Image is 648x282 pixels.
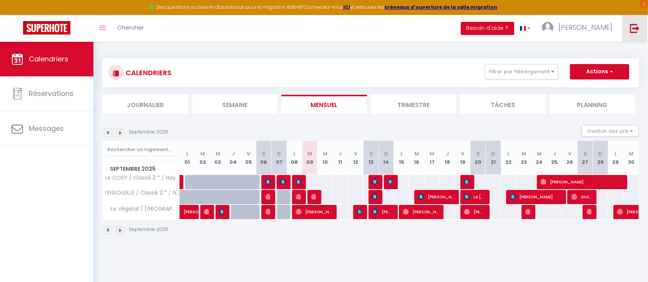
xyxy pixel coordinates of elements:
th: 23 [516,141,532,175]
abbr: J [232,150,235,157]
th: 17 [425,141,440,175]
span: Mégane Peuple [587,204,592,219]
span: [PERSON_NAME] [418,190,454,204]
abbr: L [293,150,296,157]
p: Septembre 2025 [129,129,168,136]
span: [PERSON_NAME] [372,204,392,219]
th: 21 [486,141,501,175]
li: Semaine [192,95,278,114]
span: Messages [29,124,64,133]
img: logout [630,23,640,33]
span: l’ENSOLEILLÉ / Classé 2 * / Nay - Appartement [104,190,181,196]
abbr: S [262,150,266,157]
th: 08 [287,141,302,175]
abbr: D [384,150,388,157]
th: 29 [608,141,623,175]
a: Chercher [111,15,150,42]
span: Le Végétal / [GEOGRAPHIC_DATA] [104,205,181,213]
abbr: M [307,150,312,157]
th: 16 [409,141,425,175]
th: 13 [363,141,379,175]
span: [PERSON_NAME] [558,23,612,32]
th: 07 [271,141,287,175]
li: Trimestre [371,95,457,114]
th: 15 [394,141,409,175]
th: 03 [210,141,226,175]
th: 05 [241,141,256,175]
a: créneaux d'ouverture de la salle migration [385,4,498,10]
abbr: L [615,150,617,157]
span: [PERSON_NAME] [387,175,392,189]
li: Tâches [460,95,546,114]
abbr: S [583,150,587,157]
th: 12 [348,141,363,175]
span: Calendriers [29,54,68,64]
span: [PERSON_NAME] [184,201,201,215]
th: 10 [317,141,333,175]
abbr: J [339,150,342,157]
span: [PERSON_NAME] [265,190,270,204]
abbr: D [492,150,495,157]
abbr: D [277,150,281,157]
th: 24 [532,141,547,175]
th: 06 [256,141,272,175]
th: 20 [470,141,486,175]
span: [PERSON_NAME] [219,204,224,219]
th: 25 [547,141,562,175]
span: [PERSON_NAME] [464,175,469,189]
abbr: M [522,150,526,157]
span: Réservations [29,89,73,98]
span: Le COSY / Classé 3 * / Nay centre - Appartement [104,175,181,181]
span: [PERSON_NAME] [204,204,209,219]
span: Aliaume Clery [571,190,592,204]
abbr: V [354,150,357,157]
span: [PERSON_NAME] [357,204,362,219]
span: [PERSON_NAME] [296,204,331,219]
abbr: M [430,150,434,157]
th: 22 [501,141,517,175]
button: Actions [570,64,629,79]
th: 04 [226,141,241,175]
abbr: J [446,150,449,157]
span: [PERSON_NAME] [PERSON_NAME] [280,175,285,189]
p: Septembre 2025 [129,226,168,233]
abbr: L [186,150,188,157]
span: [PERSON_NAME] [510,190,561,204]
span: [PERSON_NAME] [372,190,377,204]
th: 14 [379,141,394,175]
th: 01 [180,141,195,175]
button: Besoin d'aide ? [461,22,514,35]
abbr: M [200,150,205,157]
button: Filtrer par hébergement [485,64,558,79]
th: 28 [593,141,608,175]
th: 30 [623,141,639,175]
th: 27 [578,141,593,175]
li: Journalier [103,95,188,114]
input: Rechercher un logement... [107,143,175,157]
img: ... [542,22,553,33]
a: ICI [344,4,351,10]
abbr: J [553,150,556,157]
abbr: M [629,150,633,157]
abbr: M [415,150,419,157]
abbr: M [537,150,542,157]
span: [PERSON_NAME] [372,175,377,189]
th: 02 [195,141,210,175]
th: 26 [562,141,578,175]
span: [PERSON_NAME] [296,175,301,189]
a: [PERSON_NAME] [180,175,184,190]
span: [PERSON_NAME] [540,175,622,189]
abbr: S [369,150,373,157]
span: [PERSON_NAME] [403,204,439,219]
button: Gestion des prix [582,125,639,137]
abbr: V [247,150,250,157]
li: Mensuel [281,95,367,114]
th: 11 [333,141,348,175]
abbr: L [507,150,510,157]
span: [PERSON_NAME] [464,204,484,219]
li: Planning [550,95,635,114]
abbr: V [461,150,465,157]
th: 09 [302,141,317,175]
